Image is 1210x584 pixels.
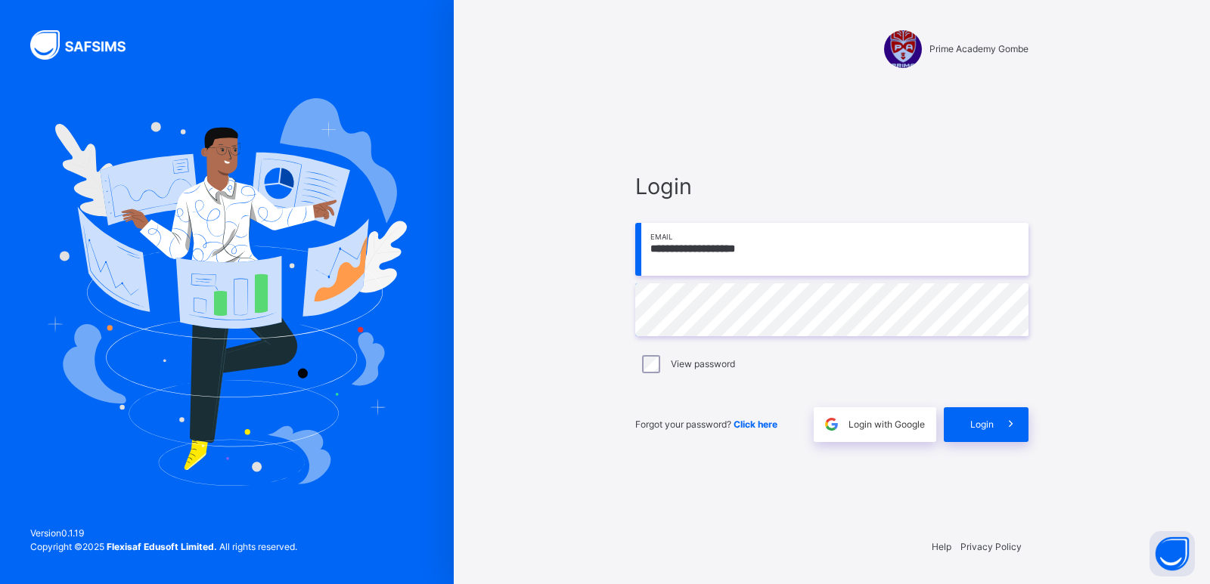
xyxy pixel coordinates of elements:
[30,30,144,60] img: SAFSIMS Logo
[30,527,297,540] span: Version 0.1.19
[849,418,925,431] span: Login with Google
[635,170,1028,202] span: Login
[635,419,777,430] span: Forgot your password?
[734,419,777,430] a: Click here
[1149,531,1195,576] button: Open asap
[107,541,217,552] strong: Flexisaf Edusoft Limited.
[970,418,994,431] span: Login
[823,416,840,433] img: google.396cfc9801f0270233282035f929180a.svg
[30,541,297,552] span: Copyright © 2025 All rights reserved.
[932,541,951,552] a: Help
[929,42,1028,56] span: Prime Academy Gombe
[47,98,407,485] img: Hero Image
[671,357,735,371] label: View password
[960,541,1022,552] a: Privacy Policy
